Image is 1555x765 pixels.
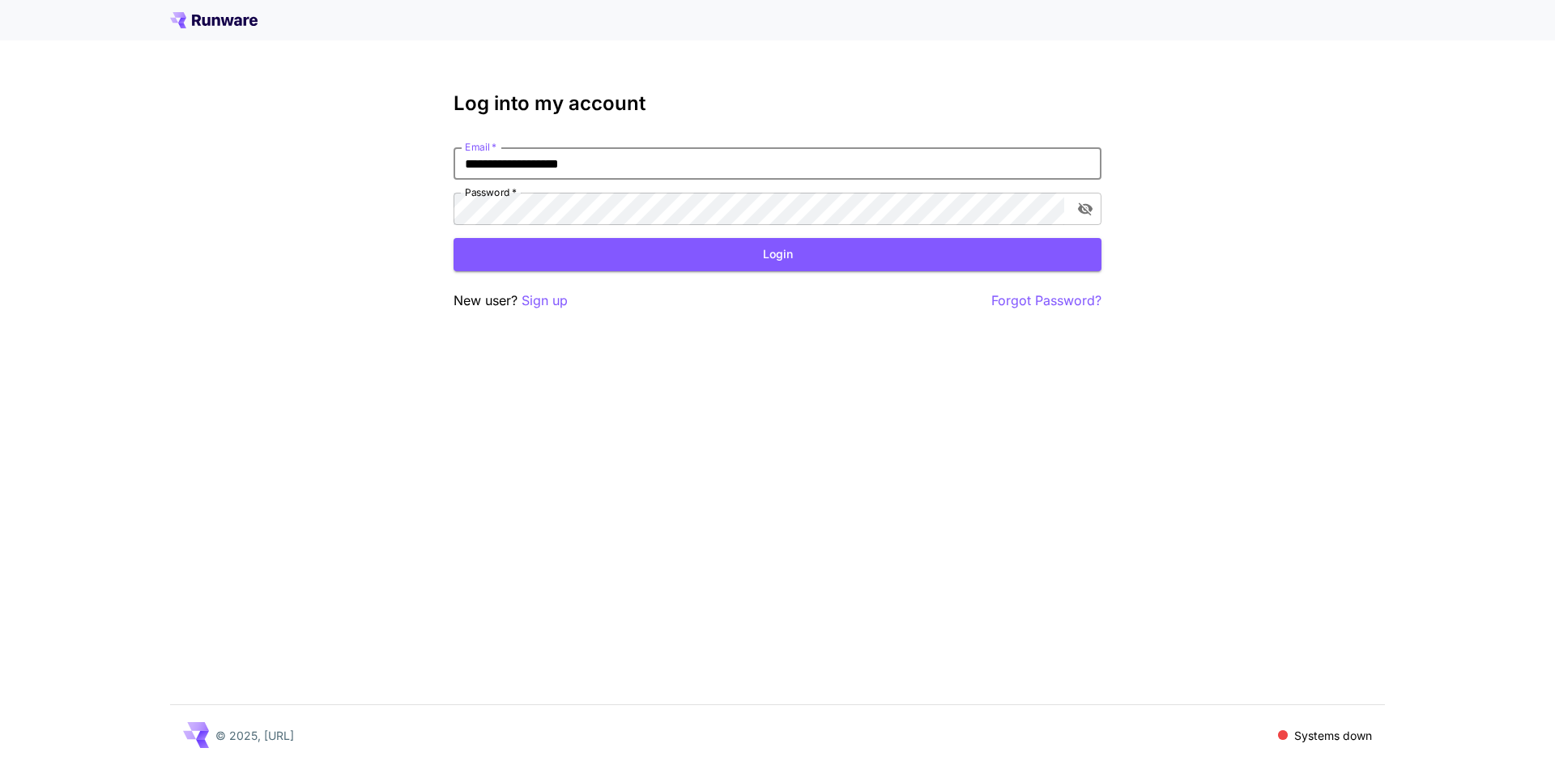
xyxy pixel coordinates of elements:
label: Email [465,140,496,154]
p: © 2025, [URL] [215,727,294,744]
h3: Log into my account [454,92,1101,115]
button: Forgot Password? [991,291,1101,311]
p: Systems down [1294,727,1372,744]
p: New user? [454,291,568,311]
button: Login [454,238,1101,271]
button: Sign up [522,291,568,311]
button: toggle password visibility [1071,194,1100,223]
label: Password [465,185,517,199]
